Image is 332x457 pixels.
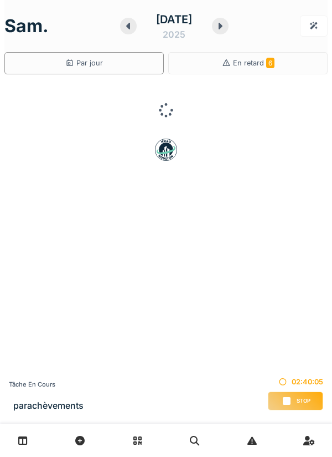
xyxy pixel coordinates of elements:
[9,380,84,389] div: Tâche en cours
[266,58,274,68] span: 6
[233,59,274,67] span: En retard
[13,400,84,411] h3: parachèvements
[4,16,49,37] h1: sam.
[297,397,310,405] span: Stop
[268,377,323,387] div: 02:40:05
[65,58,103,68] div: Par jour
[155,139,177,161] img: badge-BVDL4wpA.svg
[156,11,192,28] div: [DATE]
[163,28,185,41] div: 2025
